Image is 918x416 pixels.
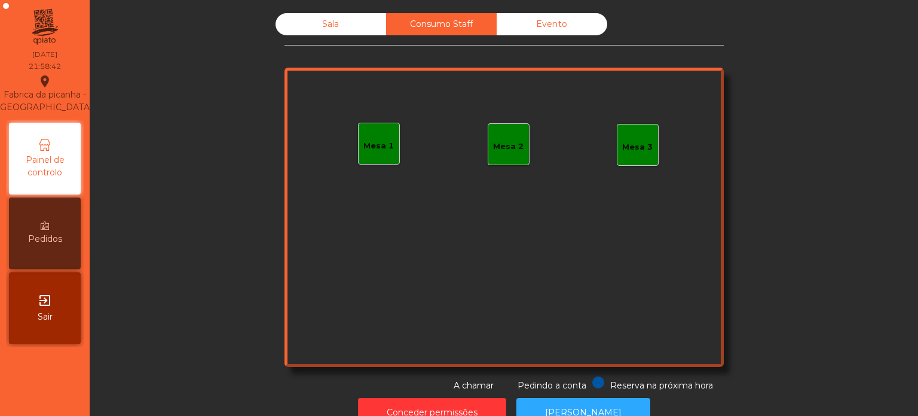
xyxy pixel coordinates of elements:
[518,380,586,391] span: Pedindo a conta
[12,154,78,179] span: Painel de controlo
[28,233,62,245] span: Pedidos
[497,13,607,35] div: Evento
[38,293,52,308] i: exit_to_app
[622,141,653,153] div: Mesa 3
[29,61,61,72] div: 21:58:42
[493,141,524,153] div: Mesa 2
[32,49,57,60] div: [DATE]
[454,380,494,391] span: A chamar
[38,74,52,89] i: location_on
[38,311,53,323] span: Sair
[30,6,59,48] img: qpiato
[610,380,713,391] span: Reserva na próxima hora
[363,140,394,152] div: Mesa 1
[276,13,386,35] div: Sala
[386,13,497,35] div: Consumo Staff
